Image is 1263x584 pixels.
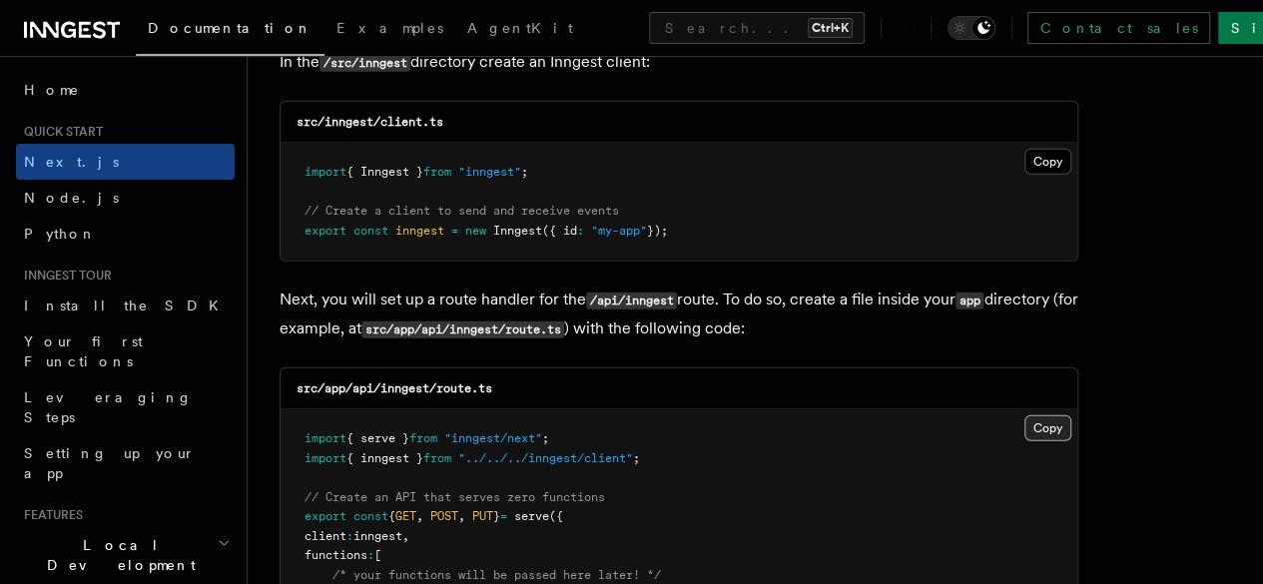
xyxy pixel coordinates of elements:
[458,451,633,465] span: "../../../inngest/client"
[346,451,423,465] span: { inngest }
[346,529,353,543] span: :
[402,529,409,543] span: ,
[24,389,193,425] span: Leveraging Steps
[395,509,416,523] span: GET
[808,18,853,38] kbd: Ctrl+K
[336,20,443,36] span: Examples
[472,509,493,523] span: PUT
[409,431,437,445] span: from
[319,55,410,72] code: /src/inngest
[280,286,1078,343] p: Next, you will set up a route handler for the route. To do so, create a file inside your director...
[549,509,563,523] span: ({
[649,12,865,44] button: Search...Ctrl+K
[305,548,367,562] span: functions
[493,509,500,523] span: }
[353,509,388,523] span: const
[24,297,231,313] span: Install the SDK
[332,568,661,582] span: /* your functions will be passed here later! */
[521,165,528,179] span: ;
[353,224,388,238] span: const
[500,509,507,523] span: =
[24,154,119,170] span: Next.js
[633,451,640,465] span: ;
[16,180,235,216] a: Node.js
[16,379,235,435] a: Leveraging Steps
[305,165,346,179] span: import
[1027,12,1210,44] a: Contact sales
[16,144,235,180] a: Next.js
[467,20,573,36] span: AgentKit
[305,529,346,543] span: client
[24,80,80,100] span: Home
[353,529,402,543] span: inngest
[16,268,112,284] span: Inngest tour
[346,431,409,445] span: { serve }
[24,190,119,206] span: Node.js
[493,224,542,238] span: Inngest
[542,431,549,445] span: ;
[430,509,458,523] span: POST
[586,292,677,309] code: /api/inngest
[947,16,995,40] button: Toggle dark mode
[542,224,577,238] span: ({ id
[16,216,235,252] a: Python
[346,165,423,179] span: { Inngest }
[16,535,218,575] span: Local Development
[324,6,455,54] a: Examples
[451,224,458,238] span: =
[297,381,492,395] code: src/app/api/inngest/route.ts
[591,224,647,238] span: "my-app"
[305,509,346,523] span: export
[458,165,521,179] span: "inngest"
[647,224,668,238] span: });
[367,548,374,562] span: :
[16,124,103,140] span: Quick start
[24,333,143,369] span: Your first Functions
[374,548,381,562] span: [
[24,226,97,242] span: Python
[280,48,1078,77] p: In the directory create an Inngest client:
[305,224,346,238] span: export
[388,509,395,523] span: {
[514,509,549,523] span: serve
[305,431,346,445] span: import
[1024,415,1071,441] button: Copy
[16,323,235,379] a: Your first Functions
[455,6,585,54] a: AgentKit
[361,321,564,338] code: src/app/api/inngest/route.ts
[148,20,313,36] span: Documentation
[16,507,83,523] span: Features
[423,451,451,465] span: from
[458,509,465,523] span: ,
[577,224,584,238] span: :
[16,72,235,108] a: Home
[1024,149,1071,175] button: Copy
[16,527,235,583] button: Local Development
[955,292,983,309] code: app
[136,6,324,56] a: Documentation
[305,204,619,218] span: // Create a client to send and receive events
[297,115,443,129] code: src/inngest/client.ts
[16,435,235,491] a: Setting up your app
[395,224,444,238] span: inngest
[416,509,423,523] span: ,
[305,490,605,504] span: // Create an API that serves zero functions
[423,165,451,179] span: from
[465,224,486,238] span: new
[16,288,235,323] a: Install the SDK
[305,451,346,465] span: import
[24,445,196,481] span: Setting up your app
[444,431,542,445] span: "inngest/next"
